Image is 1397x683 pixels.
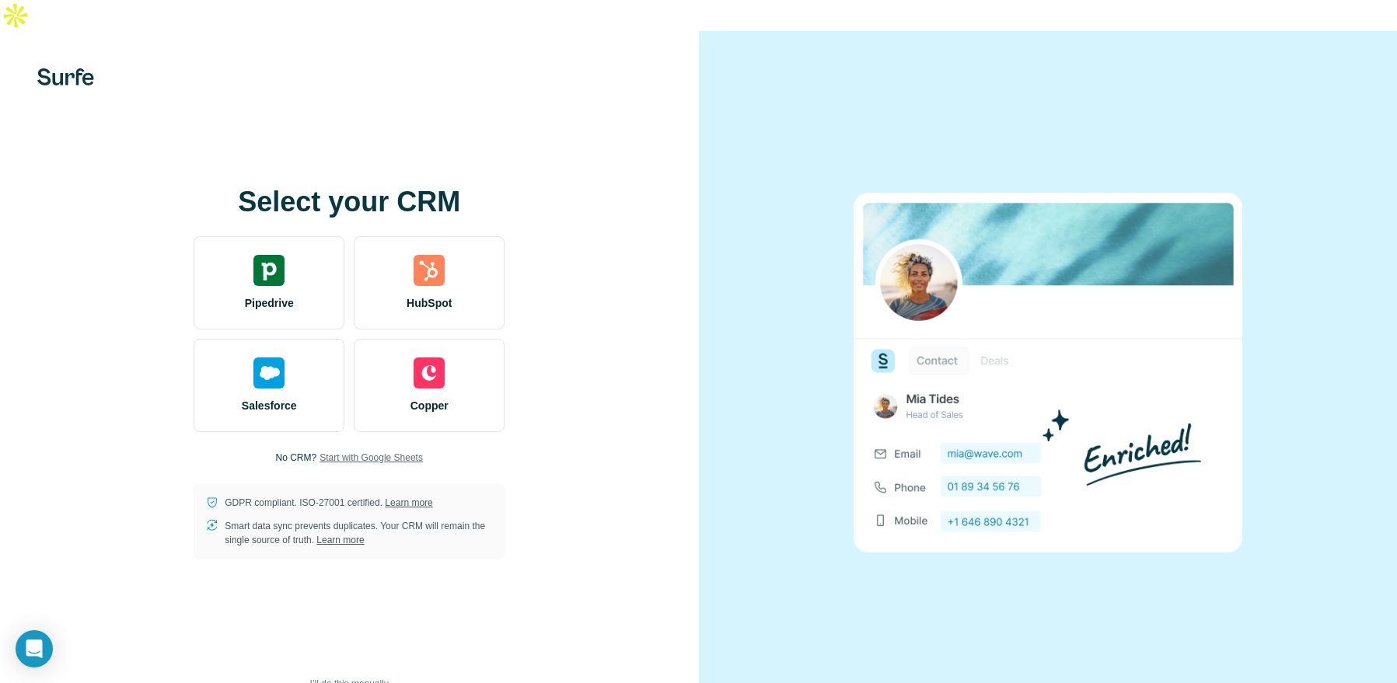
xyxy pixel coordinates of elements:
a: Learn more [385,497,432,508]
img: copper's logo [414,357,445,389]
img: hubspot's logo [414,255,445,286]
span: Copper [410,398,449,413]
a: Learn more [316,535,364,545]
span: Pipedrive [245,295,294,311]
img: none image [854,193,1242,552]
img: Surfe's logo [37,68,94,85]
p: No CRM? [276,451,317,465]
p: Smart data sync prevents duplicates. Your CRM will remain the single source of truth. [225,519,492,547]
img: salesforce's logo [253,357,285,389]
h1: Select your CRM [194,186,505,218]
img: pipedrive's logo [253,255,285,286]
button: Start with Google Sheets [320,451,423,465]
p: GDPR compliant. ISO-27001 certified. [225,496,432,510]
div: Open Intercom Messenger [16,630,53,667]
span: Salesforce [242,398,297,413]
span: HubSpot [407,295,452,311]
